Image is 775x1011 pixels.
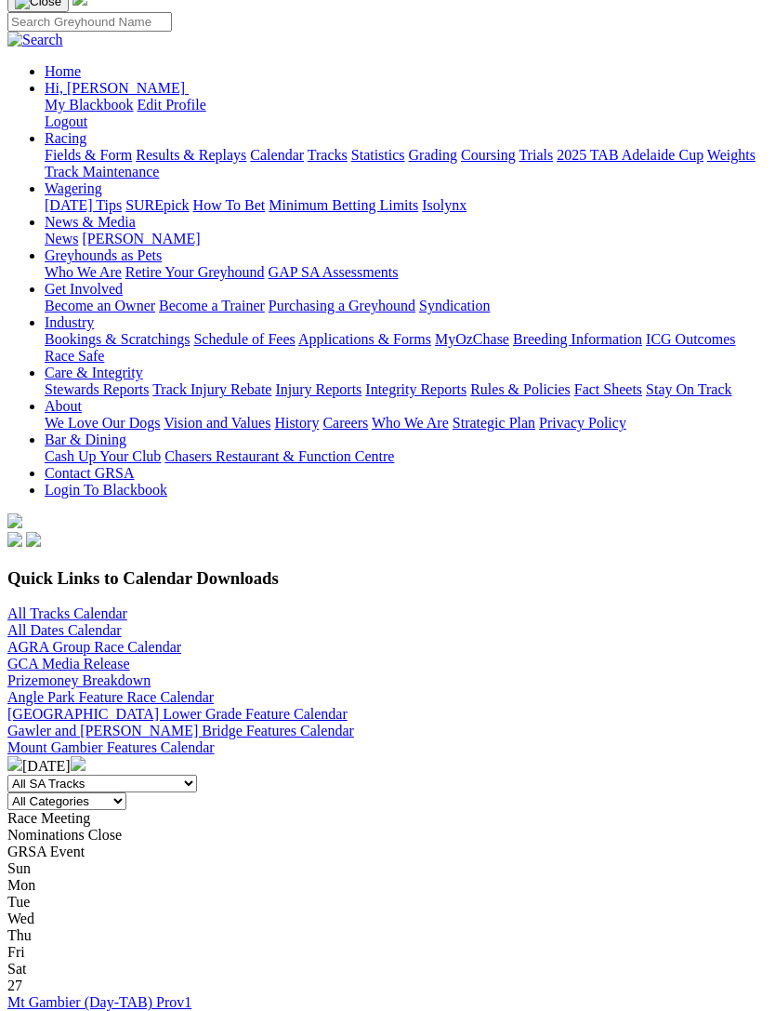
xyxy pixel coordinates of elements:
a: Home [45,63,81,79]
a: Mt Gambier (Day-TAB) Prov1 [7,994,191,1010]
div: Tue [7,894,768,911]
div: Racing [45,147,768,180]
a: Chasers Restaurant & Function Centre [164,448,394,464]
a: [PERSON_NAME] [82,231,200,246]
img: Search [7,32,63,48]
a: Stewards Reports [45,381,149,397]
a: ICG Outcomes [646,331,735,347]
a: Calendar [250,147,304,163]
a: Login To Blackbook [45,482,167,498]
span: Hi, [PERSON_NAME] [45,80,185,96]
a: Rules & Policies [470,381,571,397]
span: 27 [7,978,22,993]
a: Breeding Information [513,331,642,347]
img: chevron-left-pager-white.svg [7,756,22,771]
img: logo-grsa-white.png [7,513,22,528]
a: All Dates Calendar [7,622,122,638]
a: Cash Up Your Club [45,448,161,464]
a: Bar & Dining [45,432,126,447]
a: Industry [45,314,94,330]
a: Hi, [PERSON_NAME] [45,80,189,96]
a: Race Safe [45,348,104,364]
div: Hi, [PERSON_NAME] [45,97,768,130]
a: Edit Profile [138,97,206,113]
div: About [45,415,768,432]
div: Thu [7,927,768,944]
a: Fact Sheets [574,381,642,397]
a: Minimum Betting Limits [269,197,418,213]
a: Logout [45,113,87,129]
a: [DATE] Tips [45,197,122,213]
a: GAP SA Assessments [269,264,399,280]
div: Race Meeting [7,810,768,827]
a: Schedule of Fees [193,331,295,347]
a: All Tracks Calendar [7,605,127,621]
a: Syndication [419,298,490,313]
a: Angle Park Feature Race Calendar [7,689,214,705]
a: My Blackbook [45,97,134,113]
a: Purchasing a Greyhound [269,298,415,313]
a: Results & Replays [136,147,246,163]
a: Gawler and [PERSON_NAME] Bridge Features Calendar [7,723,354,738]
a: Track Maintenance [45,164,159,180]
a: Injury Reports [275,381,361,397]
div: Get Involved [45,298,768,314]
a: Integrity Reports [365,381,466,397]
a: [GEOGRAPHIC_DATA] Lower Grade Feature Calendar [7,706,348,722]
a: Care & Integrity [45,365,143,380]
div: Mon [7,877,768,894]
a: 2025 TAB Adelaide Cup [557,147,703,163]
a: Bookings & Scratchings [45,331,190,347]
div: Wed [7,911,768,927]
a: Weights [707,147,755,163]
a: Grading [409,147,457,163]
div: Fri [7,944,768,961]
a: Get Involved [45,281,123,297]
a: Wagering [45,180,102,196]
a: Fields & Form [45,147,132,163]
a: Track Injury Rebate [152,381,271,397]
a: Who We Are [372,415,449,431]
a: Who We Are [45,264,122,280]
a: Stay On Track [646,381,731,397]
a: Retire Your Greyhound [125,264,265,280]
a: Racing [45,130,86,146]
img: twitter.svg [26,532,41,547]
a: GCA Media Release [7,656,130,672]
img: facebook.svg [7,532,22,547]
div: Wagering [45,197,768,214]
div: Sat [7,961,768,978]
a: Isolynx [422,197,466,213]
div: [DATE] [7,756,768,775]
input: Search [7,12,172,32]
a: Contact GRSA [45,465,134,481]
a: AGRA Group Race Calendar [7,639,181,655]
a: Become a Trainer [159,298,265,313]
a: Become an Owner [45,298,155,313]
a: Coursing [461,147,516,163]
a: MyOzChase [435,331,509,347]
a: Mount Gambier Features Calendar [7,739,215,755]
a: History [274,415,319,431]
a: Vision and Values [164,415,270,431]
a: Prizemoney Breakdown [7,672,151,688]
h3: Quick Links to Calendar Downloads [7,568,768,589]
a: Privacy Policy [539,415,626,431]
a: SUREpick [125,197,189,213]
a: Strategic Plan [453,415,535,431]
a: Careers [322,415,368,431]
div: Care & Integrity [45,381,768,398]
div: GRSA Event [7,844,768,860]
div: Bar & Dining [45,448,768,465]
a: How To Bet [193,197,266,213]
a: Trials [519,147,553,163]
a: Tracks [308,147,348,163]
a: We Love Our Dogs [45,415,160,431]
a: About [45,398,82,414]
div: Sun [7,860,768,877]
div: News & Media [45,231,768,247]
img: chevron-right-pager-white.svg [71,756,85,771]
div: Nominations Close [7,827,768,844]
div: Industry [45,331,768,365]
a: News [45,231,78,246]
